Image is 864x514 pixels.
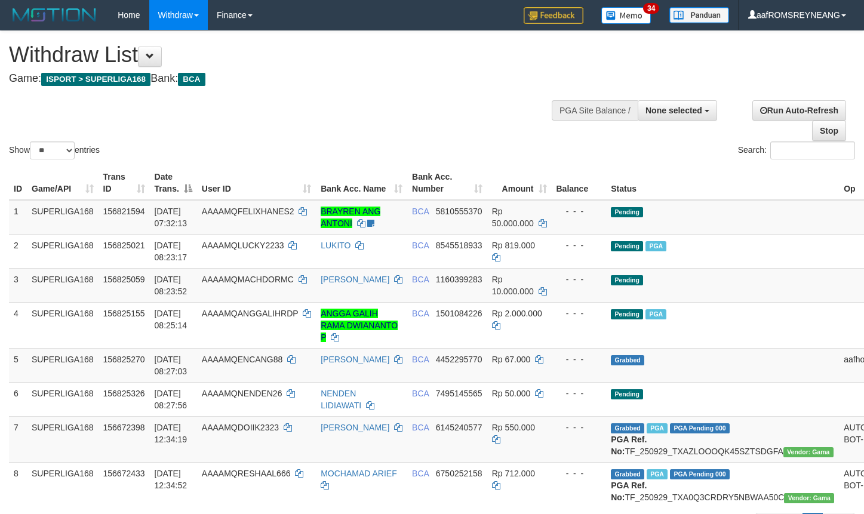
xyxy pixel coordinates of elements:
span: Pending [611,207,643,217]
span: Rp 2.000.000 [492,309,542,318]
span: BCA [412,241,429,250]
td: 6 [9,382,27,416]
span: 156825326 [103,389,145,398]
div: - - - [556,307,602,319]
a: BRAYREN ANG ANTONI [321,207,380,228]
span: [DATE] 08:25:14 [155,309,187,330]
span: BCA [412,309,429,318]
h4: Game: Bank: [9,73,564,85]
label: Show entries [9,141,100,159]
span: BCA [412,275,429,284]
th: Bank Acc. Name: activate to sort column ascending [316,166,407,200]
img: Button%20Memo.svg [601,7,651,24]
span: BCA [412,469,429,478]
span: Pending [611,309,643,319]
img: MOTION_logo.png [9,6,100,24]
span: AAAAMQLUCKY2233 [202,241,284,250]
span: None selected [645,106,702,115]
td: SUPERLIGA168 [27,302,99,348]
span: Vendor URL: https://trx31.1velocity.biz [784,493,834,503]
td: TF_250929_TXA0Q3CRDRY5NBWAA50C [606,462,839,508]
td: 8 [9,462,27,508]
a: [PERSON_NAME] [321,275,389,284]
span: BCA [412,207,429,216]
span: [DATE] 08:23:52 [155,275,187,296]
td: 1 [9,200,27,235]
span: [DATE] 08:23:17 [155,241,187,262]
td: 5 [9,348,27,382]
span: Copy 5810555370 to clipboard [436,207,482,216]
td: SUPERLIGA168 [27,268,99,302]
span: AAAAMQFELIXHANES2 [202,207,294,216]
a: LUKITO [321,241,350,250]
a: Stop [812,121,846,141]
label: Search: [738,141,855,159]
span: Copy 8545518933 to clipboard [436,241,482,250]
span: PGA Pending [670,423,730,433]
span: Pending [611,275,643,285]
th: Game/API: activate to sort column ascending [27,166,99,200]
span: Vendor URL: https://trx31.1velocity.biz [783,447,834,457]
span: Pending [611,241,643,251]
span: Pending [611,389,643,399]
span: Copy 1501084226 to clipboard [436,309,482,318]
th: Trans ID: activate to sort column ascending [99,166,150,200]
span: AAAAMQANGGALIHRDP [202,309,299,318]
div: - - - [556,421,602,433]
b: PGA Ref. No: [611,481,647,502]
div: PGA Site Balance / [552,100,638,121]
td: SUPERLIGA168 [27,382,99,416]
span: Grabbed [611,355,644,365]
span: Rp 67.000 [492,355,531,364]
span: AAAAMQENCANG88 [202,355,282,364]
span: Rp 50.000.000 [492,207,534,228]
button: None selected [638,100,717,121]
span: Marked by aafnonsreyleab [645,241,666,251]
td: TF_250929_TXAZLOOOQK45SZTSDGFA [606,416,839,462]
span: Copy 1160399283 to clipboard [436,275,482,284]
span: 156672433 [103,469,145,478]
span: BCA [412,389,429,398]
span: [DATE] 07:32:13 [155,207,187,228]
b: PGA Ref. No: [611,435,647,456]
span: 156672398 [103,423,145,432]
span: BCA [412,423,429,432]
div: - - - [556,273,602,285]
th: User ID: activate to sort column ascending [197,166,316,200]
span: Grabbed [611,423,644,433]
a: NENDEN LIDIAWATI [321,389,361,410]
img: Feedback.jpg [524,7,583,24]
th: Status [606,166,839,200]
div: - - - [556,239,602,251]
span: PGA Pending [670,469,730,479]
input: Search: [770,141,855,159]
span: Copy 4452295770 to clipboard [436,355,482,364]
span: Copy 6750252158 to clipboard [436,469,482,478]
th: Date Trans.: activate to sort column descending [150,166,197,200]
td: 7 [9,416,27,462]
td: 4 [9,302,27,348]
a: ANGGA GALIH RAMA DWIANANTO P [321,309,398,342]
h1: Withdraw List [9,43,564,67]
span: [DATE] 08:27:56 [155,389,187,410]
td: SUPERLIGA168 [27,234,99,268]
td: SUPERLIGA168 [27,462,99,508]
a: [PERSON_NAME] [321,355,389,364]
span: Rp 712.000 [492,469,535,478]
td: SUPERLIGA168 [27,416,99,462]
span: [DATE] 08:27:03 [155,355,187,376]
span: AAAAMQMACHDORMC [202,275,294,284]
div: - - - [556,205,602,217]
span: 156825270 [103,355,145,364]
span: Marked by aafsoycanthlai [647,469,668,479]
span: Copy 7495145565 to clipboard [436,389,482,398]
div: - - - [556,387,602,399]
th: Balance [552,166,607,200]
span: AAAAMQRESHAAL666 [202,469,291,478]
span: Grabbed [611,469,644,479]
span: Rp 50.000 [492,389,531,398]
span: ISPORT > SUPERLIGA168 [41,73,150,86]
th: Amount: activate to sort column ascending [487,166,552,200]
span: 156825155 [103,309,145,318]
span: 156825021 [103,241,145,250]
